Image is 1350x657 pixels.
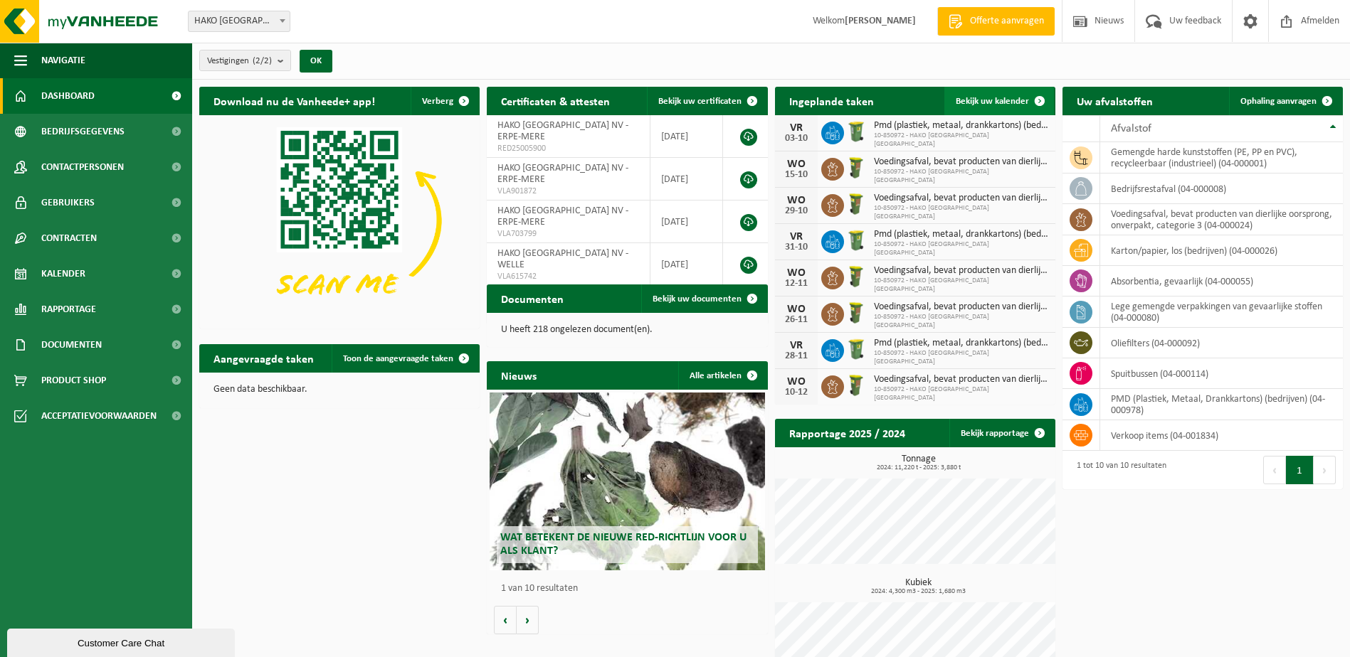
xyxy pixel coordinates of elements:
td: gemengde harde kunststoffen (PE, PP en PVC), recycleerbaar (industrieel) (04-000001) [1100,142,1343,173]
span: Acceptatievoorwaarden [41,398,157,434]
h2: Download nu de Vanheede+ app! [199,87,389,114]
a: Wat betekent de nieuwe RED-richtlijn voor u als klant? [490,392,764,570]
h2: Rapportage 2025 / 2024 [775,419,919,447]
span: Afvalstof [1111,123,1151,134]
p: U heeft 218 ongelezen document(en). [501,325,753,335]
h2: Uw afvalstoffen [1062,87,1167,114]
span: VLA703799 [497,228,639,240]
button: OK [300,50,332,73]
a: Bekijk uw certificaten [647,87,766,115]
a: Alle artikelen [678,361,766,390]
div: WO [782,376,811,388]
span: Documenten [41,327,102,363]
td: spuitbussen (04-000114) [1100,358,1343,389]
div: VR [782,231,811,242]
div: VR [782,122,811,134]
a: Bekijk uw kalender [944,87,1054,115]
span: 10-850972 - HAKO [GEOGRAPHIC_DATA] [GEOGRAPHIC_DATA] [874,204,1048,221]
span: 10-850972 - HAKO [GEOGRAPHIC_DATA] [GEOGRAPHIC_DATA] [874,385,1048,402]
img: WB-0240-HPE-GN-50 [844,337,868,361]
button: Next [1314,456,1336,484]
span: Bekijk uw documenten [653,294,742,304]
div: 03-10 [782,134,811,144]
span: 10-850972 - HAKO [GEOGRAPHIC_DATA] [GEOGRAPHIC_DATA] [874,313,1048,330]
span: Pmd (plastiek, metaal, drankkartons) (bedrijven) [874,338,1048,349]
span: Pmd (plastiek, metaal, drankkartons) (bedrijven) [874,120,1048,132]
span: Gebruikers [41,185,95,220]
h2: Nieuws [487,361,551,389]
span: HAKO [GEOGRAPHIC_DATA] NV - ERPE-MERE [497,205,628,228]
span: 10-850972 - HAKO [GEOGRAPHIC_DATA] [GEOGRAPHIC_DATA] [874,168,1048,185]
span: HAKO [GEOGRAPHIC_DATA] NV - ERPE-MERE [497,120,628,142]
span: 10-850972 - HAKO [GEOGRAPHIC_DATA] [GEOGRAPHIC_DATA] [874,132,1048,149]
img: WB-0060-HPE-GN-50 [844,192,868,216]
td: [DATE] [650,243,723,286]
h2: Ingeplande taken [775,87,888,114]
div: 12-11 [782,279,811,289]
div: WO [782,159,811,170]
iframe: chat widget [7,626,238,657]
h3: Kubiek [782,578,1055,595]
span: Voedingsafval, bevat producten van dierlijke oorsprong, onverpakt, categorie 3 [874,193,1048,204]
div: 29-10 [782,206,811,216]
strong: [PERSON_NAME] [845,16,916,26]
h2: Documenten [487,284,578,312]
td: karton/papier, los (bedrijven) (04-000026) [1100,235,1343,266]
div: 26-11 [782,315,811,325]
img: WB-0060-HPE-GN-50 [844,301,868,325]
span: Offerte aanvragen [966,14,1048,28]
span: Pmd (plastiek, metaal, drankkartons) (bedrijven) [874,229,1048,240]
button: Volgende [517,606,539,634]
div: 31-10 [782,242,811,252]
td: lege gemengde verpakkingen van gevaarlijke stoffen (04-000080) [1100,297,1343,328]
span: Navigatie [41,43,85,78]
h3: Tonnage [782,454,1055,471]
span: 10-850972 - HAKO [GEOGRAPHIC_DATA] [GEOGRAPHIC_DATA] [874,277,1048,294]
td: verkoop items (04-001834) [1100,420,1343,451]
td: bedrijfsrestafval (04-000008) [1100,173,1343,204]
button: Vestigingen(2/2) [199,50,291,71]
span: HAKO BELGIUM NV [188,11,290,32]
button: Previous [1263,456,1286,484]
img: Download de VHEPlus App [199,115,480,326]
span: Contactpersonen [41,149,124,185]
img: WB-0060-HPE-GN-50 [844,265,868,289]
a: Offerte aanvragen [937,7,1055,36]
button: 1 [1286,456,1314,484]
span: Product Shop [41,363,106,398]
td: PMD (Plastiek, Metaal, Drankkartons) (bedrijven) (04-000978) [1100,389,1343,420]
span: HAKO BELGIUM NV [189,11,290,31]
span: Ophaling aanvragen [1240,97,1317,106]
h2: Certificaten & attesten [487,87,624,114]
span: Voedingsafval, bevat producten van dierlijke oorsprong, onverpakt, categorie 3 [874,374,1048,385]
div: WO [782,195,811,206]
h2: Aangevraagde taken [199,344,328,372]
span: 2024: 4,300 m3 - 2025: 1,680 m3 [782,588,1055,595]
count: (2/2) [253,56,272,65]
span: Dashboard [41,78,95,114]
img: WB-0240-HPE-GN-50 [844,119,868,144]
img: WB-0240-HPE-GN-50 [844,228,868,252]
td: absorbentia, gevaarlijk (04-000055) [1100,266,1343,297]
span: HAKO [GEOGRAPHIC_DATA] NV - ERPE-MERE [497,163,628,185]
p: Geen data beschikbaar. [213,385,465,395]
a: Bekijk uw documenten [641,284,766,313]
img: WB-0060-HPE-GN-50 [844,373,868,397]
td: voedingsafval, bevat producten van dierlijke oorsprong, onverpakt, categorie 3 (04-000024) [1100,204,1343,235]
div: 15-10 [782,170,811,180]
span: Rapportage [41,292,96,327]
span: HAKO [GEOGRAPHIC_DATA] NV - WELLE [497,248,628,270]
span: Voedingsafval, bevat producten van dierlijke oorsprong, onverpakt, categorie 3 [874,301,1048,313]
span: 10-850972 - HAKO [GEOGRAPHIC_DATA] [GEOGRAPHIC_DATA] [874,240,1048,257]
td: oliefilters (04-000092) [1100,328,1343,358]
p: 1 van 10 resultaten [501,584,760,594]
a: Ophaling aanvragen [1229,87,1341,115]
span: VLA901872 [497,186,639,197]
div: 1 tot 10 van 10 resultaten [1070,454,1166,486]
div: 28-11 [782,351,811,361]
span: Contracten [41,220,97,256]
span: Toon de aangevraagde taken [343,354,453,363]
div: 10-12 [782,388,811,397]
span: VLA615742 [497,271,639,282]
